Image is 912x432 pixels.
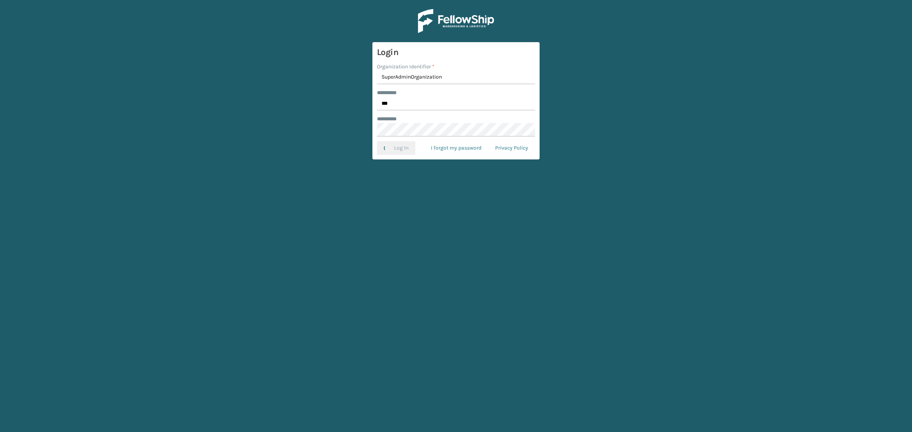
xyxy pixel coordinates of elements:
button: Log In [377,141,415,155]
h3: Login [377,47,535,58]
label: Organization Identifier [377,63,434,71]
img: Logo [418,9,494,33]
a: Privacy Policy [488,141,535,155]
a: I forgot my password [424,141,488,155]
